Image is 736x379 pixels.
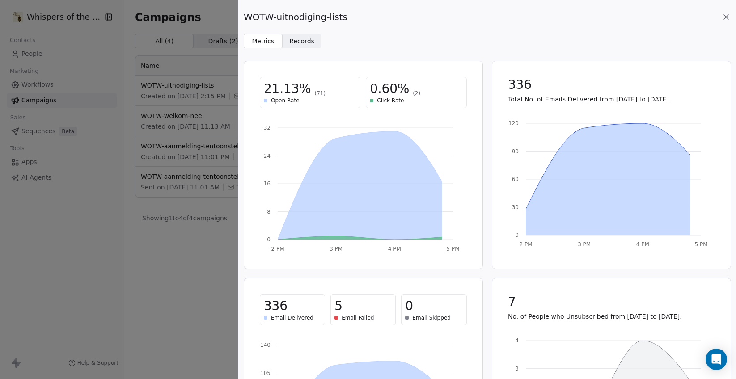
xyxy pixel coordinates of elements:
[512,148,518,155] tspan: 90
[412,314,451,321] span: Email Skipped
[405,298,413,314] span: 0
[267,236,271,243] tspan: 0
[260,370,271,376] tspan: 105
[508,294,516,310] span: 7
[264,298,288,314] span: 336
[413,90,420,97] span: (2)
[264,125,271,131] tspan: 32
[519,241,532,248] tspan: 2 PM
[515,337,519,344] tspan: 4
[271,246,284,252] tspan: 2 PM
[377,97,404,104] span: Click Rate
[342,314,374,321] span: Email Failed
[260,342,271,348] tspan: 140
[370,81,409,97] span: 0.60%
[388,246,401,252] tspan: 4 PM
[515,232,519,238] tspan: 0
[446,246,459,252] tspan: 5 PM
[512,204,518,211] tspan: 30
[508,312,715,321] p: No. of People who Unsubscribed from [DATE] to [DATE].
[578,241,591,248] tspan: 3 PM
[244,11,347,23] span: WOTW-uitnodiging-lists
[512,176,518,182] tspan: 60
[267,209,271,215] tspan: 8
[706,349,727,370] div: Open Intercom Messenger
[508,77,532,93] span: 336
[508,95,715,104] p: Total No. of Emails Delivered from [DATE] to [DATE].
[694,241,707,248] tspan: 5 PM
[271,314,313,321] span: Email Delivered
[289,37,314,46] span: Records
[264,153,271,159] tspan: 24
[264,181,271,187] tspan: 16
[508,120,519,126] tspan: 120
[315,90,326,97] span: (71)
[515,366,519,372] tspan: 3
[636,241,649,248] tspan: 4 PM
[264,81,311,97] span: 21.13%
[330,246,343,252] tspan: 3 PM
[271,97,300,104] span: Open Rate
[334,298,343,314] span: 5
